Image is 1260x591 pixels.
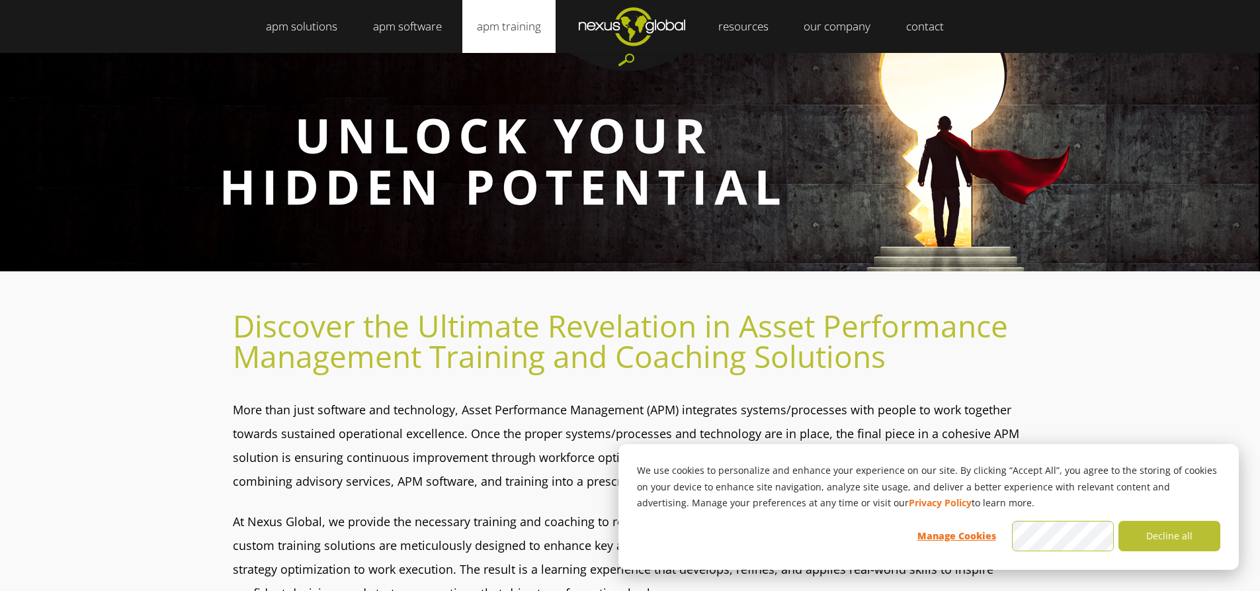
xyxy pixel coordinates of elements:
[909,495,972,512] a: Privacy Policy
[233,310,1028,371] h1: Discover the Ultimate Revelation in Asset Performance Management Training and Coaching Solutions
[637,463,1220,512] p: We use cookies to personalize and enhance your experience on our site. By clicking “Accept All”, ...
[1012,521,1114,551] button: Accept all
[905,521,1007,551] button: Manage Cookies
[1118,521,1220,551] button: Decline all
[618,444,1239,570] div: Cookie banner
[233,398,1028,493] p: More than just software and technology, Asset Performance Management (APM) integrates systems/pro...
